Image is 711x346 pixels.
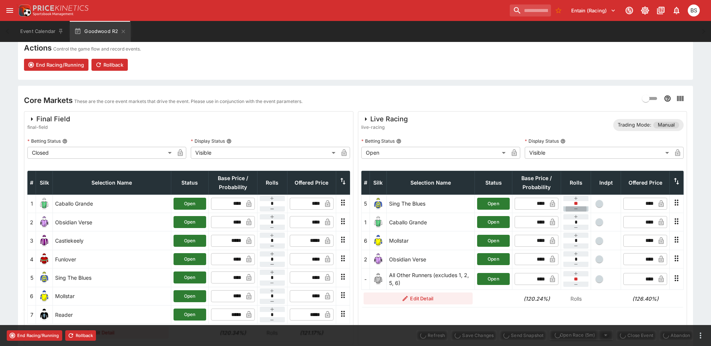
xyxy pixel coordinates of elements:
[38,271,50,283] img: runner 5
[591,171,621,194] th: Independent
[27,124,70,131] span: final-field
[386,231,475,250] td: Mollstar
[659,331,693,339] span: Mark an event as closed and abandoned.
[27,138,61,144] p: Betting Status
[28,213,36,231] td: 2
[696,331,705,340] button: more
[36,171,53,194] th: Silk
[477,198,510,210] button: Open
[24,43,52,53] h4: Actions
[174,253,206,265] button: Open
[38,253,50,265] img: runner 4
[386,250,475,268] td: Obsidian Verse
[361,115,408,124] div: Live Racing
[7,330,62,341] button: End Racing/Running
[28,306,36,324] td: 7
[361,171,370,194] th: #
[618,121,651,129] p: Trading Mode:
[552,4,564,16] button: No Bookmarks
[372,216,384,228] img: runner 1
[386,268,475,290] td: All Other Runners (excludes 1, 2, 5, 6)
[623,4,636,17] button: Connected to PK
[53,306,171,324] td: Reader
[28,287,36,305] td: 6
[654,4,668,17] button: Documentation
[3,4,16,17] button: open drawer
[174,198,206,210] button: Open
[53,231,171,250] td: Castlekeely
[208,171,257,194] th: Base Price / Probability
[27,147,174,159] div: Closed
[386,171,475,194] th: Selection Name
[561,171,591,194] th: Rolls
[688,4,700,16] div: Brendan Scoble
[174,290,206,302] button: Open
[33,5,88,11] img: PriceKinetics
[670,4,683,17] button: Notifications
[287,171,336,194] th: Offered Price
[53,287,171,305] td: Mollstar
[74,98,302,105] p: These are the core event markets that drive the event. Please use in conjunction with the event p...
[560,139,566,144] button: Display Status
[28,250,36,268] td: 4
[512,171,561,194] th: Base Price / Probability
[38,198,50,210] img: runner 1
[191,138,225,144] p: Display Status
[477,253,510,265] button: Open
[38,235,50,247] img: runner 3
[28,194,36,213] td: 1
[174,235,206,247] button: Open
[515,295,559,303] h6: (120.24%)
[174,271,206,283] button: Open
[372,235,384,247] img: runner 6
[477,235,510,247] button: Open
[53,250,171,268] td: Funlover
[361,194,370,213] td: 5
[171,171,208,194] th: Status
[475,171,512,194] th: Status
[257,171,287,194] th: Rolls
[372,198,384,210] img: runner 5
[653,121,679,129] span: Manual
[38,216,50,228] img: runner 2
[53,45,141,53] p: Control the game flow and record events.
[525,138,559,144] p: Display Status
[686,2,702,19] button: Brendan Scoble
[370,171,386,194] th: Silk
[28,268,36,287] td: 5
[53,268,171,287] td: Sing The Blues
[53,213,171,231] td: Obsidian Verse
[477,273,510,285] button: Open
[364,292,473,304] button: Edit Detail
[33,12,73,16] img: Sportsbook Management
[38,309,50,321] img: runner 7
[623,295,668,303] h6: (126.40%)
[27,115,70,124] div: Final Field
[361,124,408,131] span: live-racing
[386,194,475,213] td: Sing The Blues
[621,171,670,194] th: Offered Price
[28,171,36,194] th: #
[549,330,613,340] div: split button
[510,4,551,16] input: search
[361,268,370,290] td: -
[38,290,50,302] img: runner 6
[70,21,131,42] button: Goodwood R2
[372,273,384,285] img: blank-silk.png
[477,216,510,228] button: Open
[563,295,589,303] p: Rolls
[174,216,206,228] button: Open
[361,231,370,250] td: 6
[361,250,370,268] td: 2
[53,194,171,213] td: Caballo Grande
[567,4,620,16] button: Select Tenant
[24,95,73,105] h4: Core Markets
[174,309,206,321] button: Open
[62,139,67,144] button: Betting Status
[191,147,338,159] div: Visible
[361,147,508,159] div: Open
[65,330,96,341] button: Rollback
[16,21,68,42] button: Event Calendar
[16,3,31,18] img: PriceKinetics Logo
[638,4,652,17] button: Toggle light/dark mode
